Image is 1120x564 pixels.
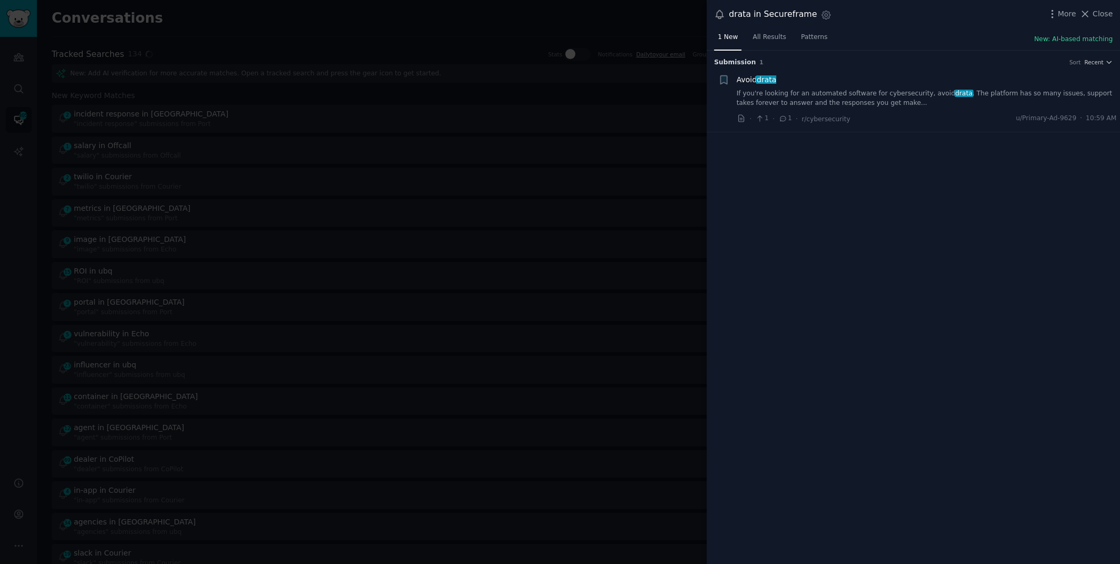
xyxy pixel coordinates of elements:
[749,29,789,51] a: All Results
[759,59,763,65] span: 1
[729,8,817,21] div: drata in Secureframe
[752,33,786,42] span: All Results
[1047,8,1076,20] button: More
[797,29,831,51] a: Patterns
[778,114,791,123] span: 1
[802,115,850,123] span: r/cybersecurity
[954,90,973,97] span: drata
[1084,59,1103,66] span: Recent
[737,74,777,85] a: Avoiddrata
[796,113,798,124] span: ·
[1093,8,1113,20] span: Close
[714,58,756,67] span: Submission
[737,74,777,85] span: Avoid
[749,113,751,124] span: ·
[1079,8,1113,20] button: Close
[1069,59,1081,66] div: Sort
[737,89,1117,108] a: If you're looking for an automated software for cybersecurity, avoiddrata. The platform has so ma...
[714,29,741,51] a: 1 New
[1034,35,1113,44] button: New: AI-based matching
[1016,114,1076,123] span: u/Primary-Ad-9629
[1086,114,1116,123] span: 10:59 AM
[1080,114,1082,123] span: ·
[755,114,768,123] span: 1
[801,33,827,42] span: Patterns
[773,113,775,124] span: ·
[718,33,738,42] span: 1 New
[1084,59,1113,66] button: Recent
[756,75,777,84] span: drata
[1058,8,1076,20] span: More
